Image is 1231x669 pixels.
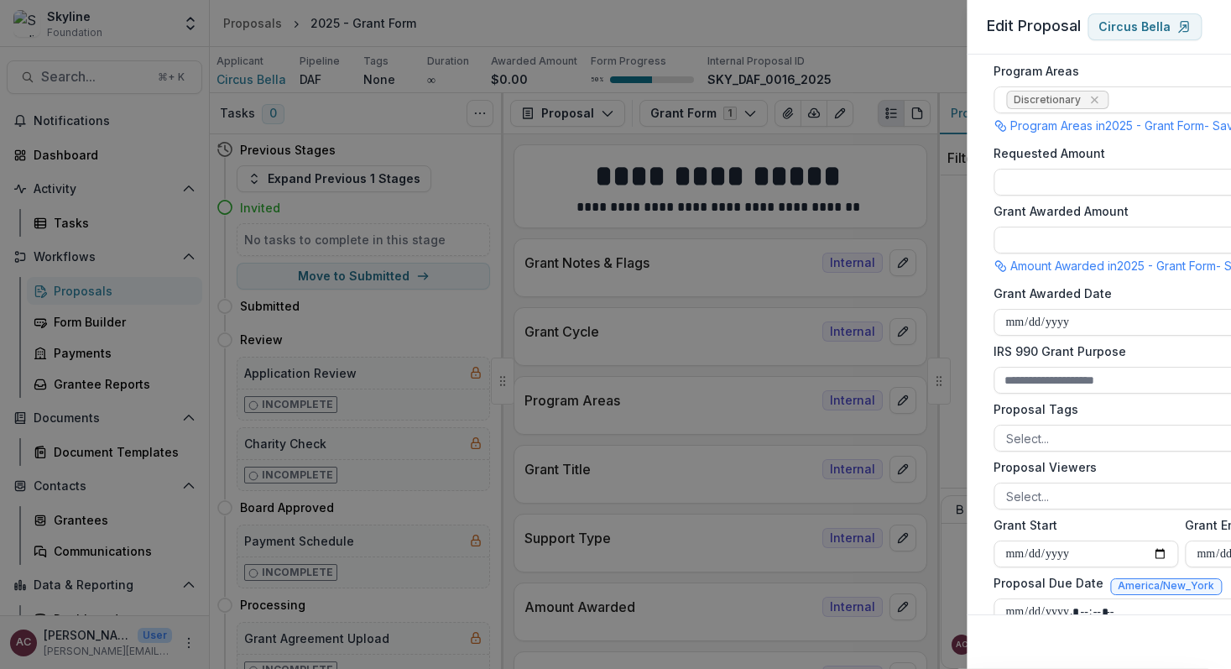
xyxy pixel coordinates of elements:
[1086,91,1103,108] div: Remove Discretionary
[1088,13,1202,40] a: Circus Bella
[1118,580,1214,592] span: America/New_York
[994,574,1103,592] label: Proposal Due Date
[1014,94,1081,106] span: Discretionary
[987,17,1081,34] span: Edit Proposal
[1098,20,1171,34] p: Circus Bella
[994,516,1168,534] label: Grant Start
